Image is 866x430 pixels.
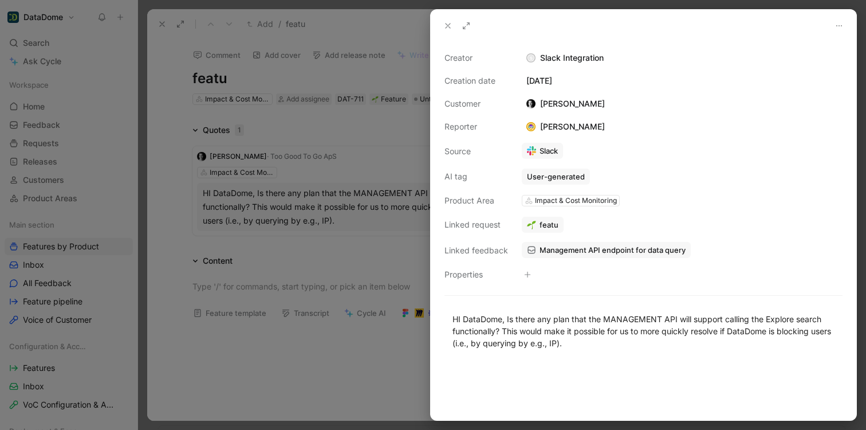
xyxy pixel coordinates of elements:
a: Management API endpoint for data query [522,242,691,258]
span: Management API endpoint for data query [540,245,686,255]
div: User-generated [527,171,585,182]
div: HI DataDome, Is there any plan that the MANAGEMENT API will support calling the Explore search fu... [452,313,834,349]
img: 496369214742_2b0fcefa8a113e426fa5_192.jpg [526,99,536,108]
div: Linked feedback [444,244,508,257]
img: avatar [528,123,535,131]
div: [DATE] [522,74,843,88]
div: S [528,54,535,62]
div: Reporter [444,120,508,134]
div: Properties [444,268,508,282]
div: Customer [444,97,508,111]
div: Product Area [444,194,508,208]
a: Slack [522,143,563,159]
div: Source [444,144,508,158]
div: AI tag [444,170,508,183]
div: Linked request [444,218,508,232]
div: [PERSON_NAME] [522,120,609,134]
div: Creator [444,51,508,65]
div: [PERSON_NAME] [522,97,609,111]
div: Creation date [444,74,508,88]
div: Slack Integration [522,51,843,65]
